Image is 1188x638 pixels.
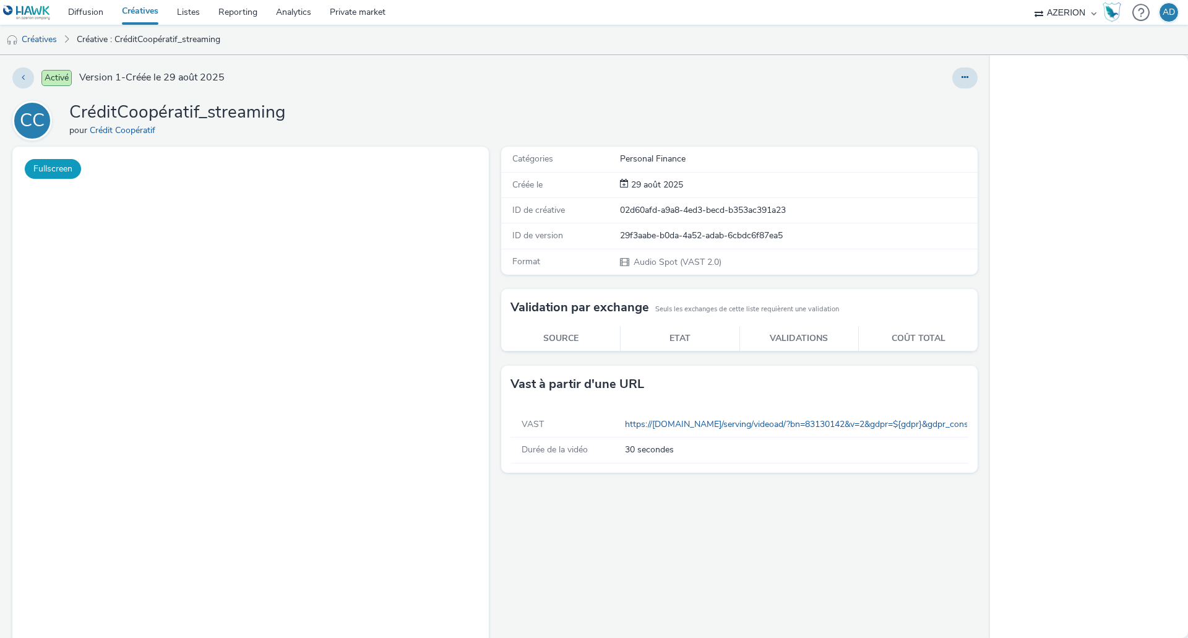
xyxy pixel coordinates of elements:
img: audio [6,34,19,46]
span: ID de créative [512,204,565,216]
span: ID de version [512,230,563,241]
span: Catégories [512,153,553,165]
span: 29 août 2025 [629,179,683,191]
span: pour [69,124,90,136]
th: Validations [739,326,859,351]
small: Seuls les exchanges de cette liste requièrent une validation [655,304,839,314]
div: Création 29 août 2025, 12:52 [629,179,683,191]
a: Crédit Coopératif [90,124,160,136]
a: Hawk Academy [1103,2,1126,22]
a: https://[DOMAIN_NAME]/serving/videoad/?bn=83130142&v=2&gdpr=${gdpr}&gdpr_consent=${gdpr_consent_5... [625,418,1138,430]
img: undefined Logo [3,5,51,20]
span: Version 1 - Créée le 29 août 2025 [79,71,225,85]
div: 29f3aabe-b0da-4a52-adab-6cbdc6f87ea5 [620,230,976,242]
a: Créative : CréditCoopératif_streaming [71,25,226,54]
span: Format [512,256,540,267]
div: 02d60afd-a9a8-4ed3-becd-b353ac391a23 [620,204,976,217]
img: Hawk Academy [1103,2,1121,22]
th: Coût total [859,326,978,351]
span: Créée le [512,179,543,191]
div: AD [1163,3,1175,22]
span: VAST [522,418,544,430]
span: Activé [41,70,72,86]
th: Etat [621,326,740,351]
th: Source [501,326,621,351]
span: Audio Spot (VAST 2.0) [632,256,721,268]
span: 30 secondes [625,444,674,456]
span: Durée de la vidéo [522,444,588,455]
h3: Vast à partir d'une URL [510,375,644,394]
a: CC [12,114,57,126]
button: Fullscreen [25,159,81,179]
div: Personal Finance [620,153,976,165]
h1: CréditCoopératif_streaming [69,101,285,124]
h3: Validation par exchange [510,298,649,317]
div: CC [20,103,45,138]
